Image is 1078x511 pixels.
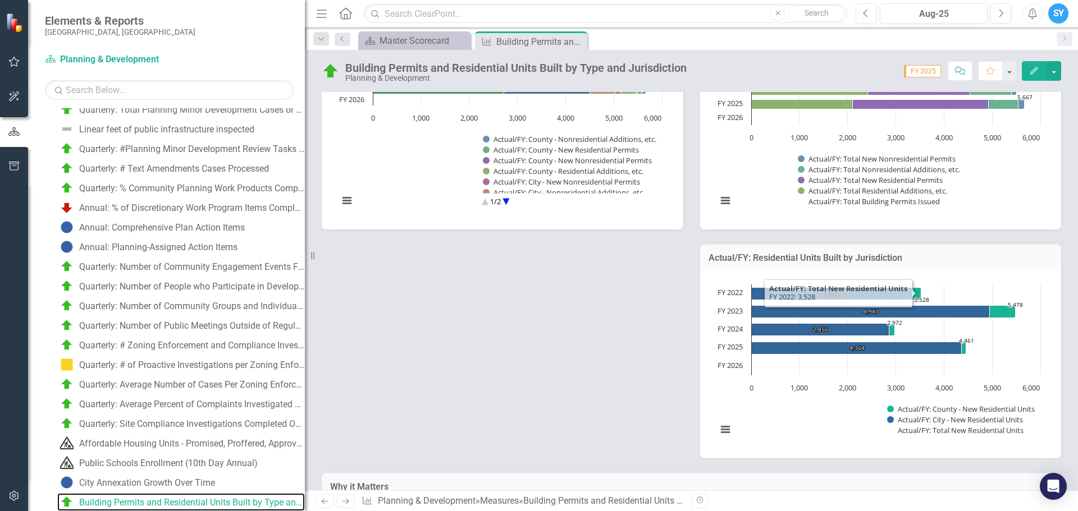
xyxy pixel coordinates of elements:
div: Quarterly: Number of Community Engagement Events Focused on the New Unified Development Ordinance [79,262,305,272]
path: FY 2023, 4,947. Actual/FY: City - New Residential Units. [751,306,989,318]
div: Chart. Highcharts interactive chart. [333,50,672,218]
img: On Target [60,142,74,155]
a: Planning & Development [378,495,476,506]
text: 0 [371,113,375,123]
svg: Interactive chart [333,50,668,218]
div: Building Permits and Residential Units Built by Type and Jurisdiction [79,498,305,508]
text: FY 2022 [718,287,743,297]
a: Quarterly: # Zoning Enforcement and Compliance Investigations Initiated [57,336,305,354]
h3: Why it Matters [330,482,1053,492]
text: 2,000 [460,113,478,123]
svg: Interactive chart [711,279,1046,447]
div: Quarterly: % Community Planning Work Products Completed or Milestones Reached within Established ... [79,183,305,194]
div: Linear feet of public infrastructure inspected [79,125,254,135]
a: Quarterly: Site Compliance Investigations Completed On Time [57,415,305,432]
a: Quarterly: Number of Public Meetings Outside of Regular Work Hours [57,316,305,334]
path: FY 2022, 178. Actual/FY: County - New Residential Units. [912,288,921,300]
a: Quarterly: Number of Community Engagement Events Focused on the New Unified Development Ordinance [57,257,305,275]
text: 5,000 [605,113,623,123]
path: FY 2024, 2,423. Actual/FY: Total Residential Additions, etc.. [751,85,867,95]
text: 3,000 [887,383,905,393]
text: 2,856 [813,325,828,333]
g: Actual/FY: City - New Residential Units, series 2 of 3. Bar series with 5 bars. [751,288,1040,366]
div: Quarterly: # Text Amendments Cases Processed [79,164,269,174]
div: Building Permits and Residential Units Built by Type and Jurisdiction [496,35,584,49]
span: FY 2025 [904,65,941,77]
button: View chart menu, Chart [718,422,733,438]
text: 1/2 [490,196,501,206]
text: FY 2026 [718,360,743,370]
div: Building Permits and Residential Units Built by Type and Jurisdiction [345,62,687,74]
path: FY 2025 , 2,822. Actual/FY: Total New Residential Permits. [852,99,988,109]
a: Quarterly: Number of People who Participate in Development of the New Unified Development Ordinance [57,277,305,295]
text: 0 [749,383,753,393]
path: FY 2022, 3,350. Actual/FY: City - New Residential Units. [751,288,912,300]
text: 4,000 [557,113,574,123]
text: FY 2024 [718,324,743,334]
text: 3,000 [887,132,905,142]
text: 1,000 [791,383,808,393]
button: Show Actual/FY: Total New Residential Permits [798,175,943,185]
text: 0 [749,132,753,142]
a: Annual: Comprehensive Plan Action Items [57,218,245,236]
text: FY 2025 [718,98,743,108]
button: Show Actual/FY: County - New Nonresidential Permits [483,155,652,165]
small: [GEOGRAPHIC_DATA], [GEOGRAPHIC_DATA] [45,27,195,36]
span: Elements & Reports [45,14,195,27]
img: On Target [322,62,340,80]
path: FY 2024, 2,116. Actual/FY: Total New Residential Permits. [867,85,970,95]
img: On Target [60,162,74,175]
img: Needs Improvement [60,201,74,214]
img: On Target [60,260,74,273]
h3: Actual/FY: Residential Units Built by Jurisdiction [709,253,1053,263]
text: 2,972 [887,319,902,326]
text: 5,000 [983,383,1001,393]
a: Quarterly: Average Number of Cases Per Zoning Enforcement FTE [57,375,305,393]
input: Search ClearPoint... [364,4,847,24]
button: View chart menu, Chart [339,193,355,209]
text: FY 2023 [718,306,743,316]
text: 3,000 [509,113,526,123]
path: FY 2024, 116. Actual/FY: County - New Residential Units. [889,324,894,336]
a: City Annexation Growth Over Time [57,473,215,491]
button: Show Actual/FY: County - Residential Additions, etc. [483,166,644,176]
div: Quarterly: Average Percent of Complaints Investigated within 48 Hours [79,399,305,409]
img: On Target [60,397,74,411]
div: Master Scorecard [380,34,468,48]
img: Target Pending [60,476,74,489]
div: Aug-25 [884,7,984,21]
text: FY 2026 [339,94,364,104]
img: On Target [60,495,74,509]
svg: Interactive chart [711,50,1046,218]
path: FY 2023, 531. Actual/FY: County - New Residential Units. [989,306,1015,318]
text: 2,000 [839,132,856,142]
div: Quarterly: Average Number of Cases Per Zoning Enforcement FTE [79,380,305,390]
path: FY 2025 , 85. Actual/FY: County - Nonresidential Additions, etc.. [642,86,646,94]
text: 4,364 [849,344,865,352]
a: Public Schools Enrollment (10th Day Annual) [57,454,258,472]
img: On Target [60,378,74,391]
div: Public Schools Enrollment (10th Day Annual) [79,458,258,468]
a: Quarterly: % Community Planning Work Products Completed or Milestones Reached within Established ... [57,179,305,197]
button: Aug-25 [880,3,988,24]
a: Planning & Development [45,53,185,66]
button: Show Actual/FY: Total Residential Additions, etc. [798,186,948,196]
div: Chart. Highcharts interactive chart. [711,279,1050,447]
text: FY 2026 [718,112,743,122]
g: Actual/FY: County - New Residential Units, series 1 of 3. Bar series with 5 bars. [889,288,1040,366]
path: FY 2025 , 132. Actual/FY: Total New Nonresidential Permits. [1018,99,1024,109]
button: Show Actual/FY: City - New Residential Units [887,415,1024,425]
text: 5,478 [1008,301,1023,309]
text: 3,350 [825,289,840,297]
text: 6,000 [1022,132,1039,142]
span: Search [805,8,829,17]
text: 5,000 [983,132,1001,142]
path: FY 2025 , 2,718. Actual/FY: City - New Residential Permits. [373,86,504,94]
a: Annual: Planning-Assigned Action Items [57,238,237,256]
a: Affordable Housing Units - Promised, Proffered, Approved, and Built [57,434,305,452]
button: Show Actual/FY: County - New Residential Units [887,404,1035,414]
button: Show Actual/FY: County - New Residential Permits [483,145,640,155]
a: Quarterly: #Planning Minor Development Review Tasks & % Tasks Completed On Time [57,140,305,158]
text: 4,000 [935,383,952,393]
